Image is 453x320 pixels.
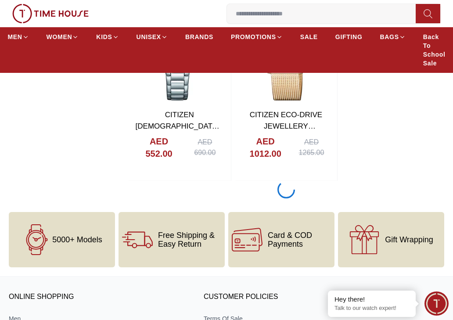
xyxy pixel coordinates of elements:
[137,29,168,45] a: UNISEX
[385,235,433,244] span: Gift Wrapping
[7,32,22,41] span: MEN
[9,291,184,304] h3: ONLINE SHOPPING
[231,32,276,41] span: PROMOTIONS
[204,291,379,304] h3: CUSTOMER POLICIES
[185,29,213,45] a: BRANDS
[96,29,119,45] a: KIDS
[300,32,318,41] span: SALE
[335,29,363,45] a: GIFTING
[335,32,363,41] span: GIFTING
[135,135,183,160] h4: AED 552.00
[300,29,318,45] a: SALE
[231,29,283,45] a: PROMOTIONS
[242,135,289,160] h4: AED 1012.00
[47,32,72,41] span: WOMEN
[186,137,224,158] div: AED 690.00
[47,29,79,45] a: WOMEN
[244,111,328,153] a: CITIZEN ECO-DRIVE JEWELLERY COLLECTION - EM0503-83X
[268,231,331,248] span: Card & COD Payments
[423,29,446,71] a: Back To School Sale
[380,32,399,41] span: BAGS
[158,231,221,248] span: Free Shipping & Easy Return
[424,291,449,316] div: Chat Widget
[334,295,409,304] div: Hey there!
[293,137,331,158] div: AED 1265.00
[137,32,161,41] span: UNISEX
[52,235,102,244] span: 5000+ Models
[136,111,224,141] a: CITIZEN [DEMOGRAPHIC_DATA] - EQ0610-53A
[185,32,213,41] span: BRANDS
[334,305,409,312] p: Talk to our watch expert!
[12,4,89,23] img: ...
[380,29,406,45] a: BAGS
[96,32,112,41] span: KIDS
[423,32,446,68] span: Back To School Sale
[7,29,29,45] a: MEN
